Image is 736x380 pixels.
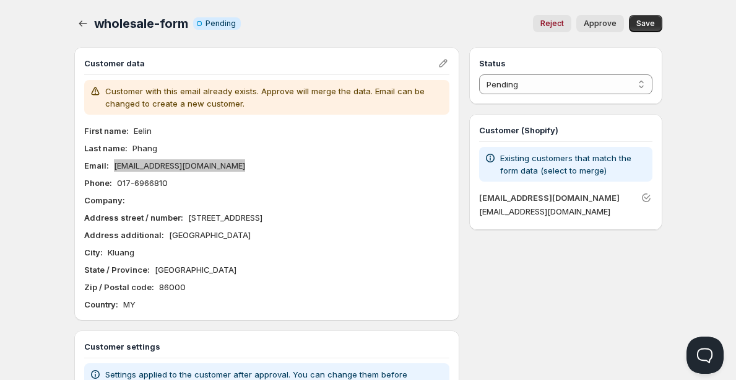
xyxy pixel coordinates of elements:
span: Reject [540,19,564,29]
button: Save [629,15,662,32]
p: 86000 [159,281,186,293]
p: Existing customers that match the form data (select to merge) [500,152,647,177]
b: Phone : [84,178,112,188]
iframe: Help Scout Beacon - Open [686,337,724,374]
p: [STREET_ADDRESS] [188,211,262,224]
button: Approve [576,15,624,32]
p: Customer with this email already exists. Approve will merge the data. Email can be changed to cre... [105,85,445,110]
p: MY [123,298,136,311]
b: Zip / Postal code : [84,282,154,292]
h3: Customer data [84,57,438,69]
button: Unlink [638,189,655,206]
p: Eelin [134,125,152,137]
p: Phang [132,142,157,154]
p: 017-6966810 [117,177,168,189]
button: Reject [533,15,571,32]
b: Company : [84,195,125,205]
h3: Customer settings [84,340,450,353]
b: State / Province : [84,265,150,275]
b: Last name : [84,143,128,153]
b: Address street / number : [84,213,183,223]
b: Email : [84,161,109,170]
a: [EMAIL_ADDRESS][DOMAIN_NAME] [479,193,620,203]
b: Country : [84,299,118,309]
p: Kluang [108,246,134,258]
p: [EMAIL_ADDRESS][DOMAIN_NAME] [114,159,245,172]
p: [EMAIL_ADDRESS][DOMAIN_NAME] [479,205,652,218]
span: Pending [206,19,236,29]
p: [GEOGRAPHIC_DATA] [155,263,236,276]
button: Edit [435,55,452,72]
h3: Customer (Shopify) [479,124,652,136]
span: Save [636,19,655,29]
p: [GEOGRAPHIC_DATA] [169,229,251,241]
h3: Status [479,57,652,69]
span: Approve [584,19,617,29]
b: First name : [84,126,129,136]
span: wholesale-form [94,16,188,31]
b: Address additional : [84,230,164,240]
b: City : [84,247,103,257]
